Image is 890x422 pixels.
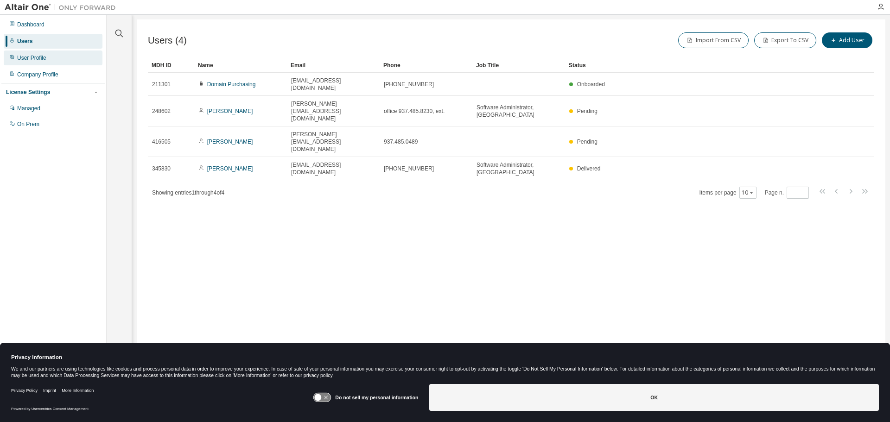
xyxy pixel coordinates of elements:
span: Pending [577,139,598,145]
a: [PERSON_NAME] [207,108,253,114]
img: Altair One [5,3,121,12]
span: Onboarded [577,81,605,88]
div: Status [569,58,826,73]
div: User Profile [17,54,46,62]
a: Domain Purchasing [207,81,256,88]
span: office 937.485.8230, ext. [384,107,445,115]
span: Showing entries 1 through 4 of 4 [152,189,224,196]
span: Items per page [699,187,756,199]
span: Page n. [765,187,809,199]
a: [PERSON_NAME] [207,139,253,145]
span: 937.485.0489 [384,138,418,145]
div: Company Profile [17,71,58,78]
span: 211301 [152,81,171,88]
span: 416505 [152,138,171,145]
a: [PERSON_NAME] [207,165,253,172]
span: Users (4) [148,35,187,46]
span: [PHONE_NUMBER] [384,165,434,172]
button: Add User [822,32,872,48]
span: [EMAIL_ADDRESS][DOMAIN_NAME] [291,161,375,176]
span: Delivered [577,165,601,172]
div: License Settings [6,88,50,96]
span: Pending [577,108,598,114]
div: On Prem [17,120,39,128]
span: Software Administrator, [GEOGRAPHIC_DATA] [477,161,561,176]
button: 10 [742,189,754,196]
span: [PERSON_NAME][EMAIL_ADDRESS][DOMAIN_NAME] [291,131,375,153]
div: Job Title [476,58,561,73]
div: Phone [383,58,469,73]
button: Export To CSV [754,32,816,48]
div: Managed [17,105,40,112]
span: [PHONE_NUMBER] [384,81,434,88]
span: 345830 [152,165,171,172]
span: Software Administrator, [GEOGRAPHIC_DATA] [477,104,561,119]
span: 248602 [152,107,171,115]
div: Name [198,58,283,73]
button: Import From CSV [678,32,749,48]
span: [PERSON_NAME][EMAIL_ADDRESS][DOMAIN_NAME] [291,100,375,122]
div: MDH ID [152,58,191,73]
div: Users [17,38,32,45]
span: [EMAIL_ADDRESS][DOMAIN_NAME] [291,77,375,92]
div: Email [291,58,376,73]
div: Dashboard [17,21,44,28]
